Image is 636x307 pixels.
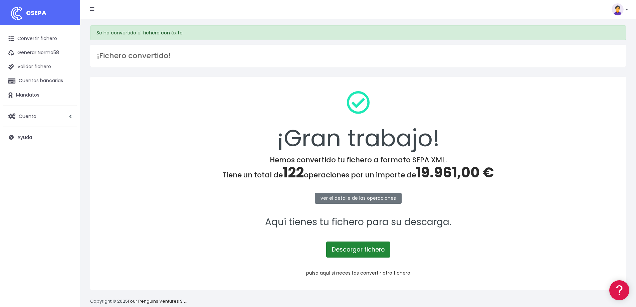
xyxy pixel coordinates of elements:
[612,3,624,15] img: profile
[90,298,187,305] p: Copyright © 2025 .
[90,25,626,40] div: Se ha convertido el fichero con éxito
[97,51,619,60] h3: ¡Fichero convertido!
[3,46,77,60] a: Generar Norma58
[283,163,304,182] span: 122
[3,74,77,88] a: Cuentas bancarias
[416,163,494,182] span: 19.961,00 €
[3,88,77,102] a: Mandatos
[3,60,77,74] a: Validar fichero
[99,215,617,230] p: Aquí tienes tu fichero para su descarga.
[3,109,77,123] a: Cuenta
[315,193,402,204] a: ver el detalle de las operaciones
[19,113,36,119] span: Cuenta
[99,86,617,156] div: ¡Gran trabajo!
[26,9,46,17] span: CSEPA
[99,156,617,181] h4: Hemos convertido tu fichero a formato SEPA XML. Tiene un total de operaciones por un importe de
[3,130,77,144] a: Ayuda
[3,32,77,46] a: Convertir fichero
[17,134,32,141] span: Ayuda
[8,5,25,22] img: logo
[306,270,410,276] a: pulsa aquí si necesitas convertir otro fichero
[326,242,390,258] a: Descargar fichero
[128,298,186,304] a: Four Penguins Ventures S.L.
